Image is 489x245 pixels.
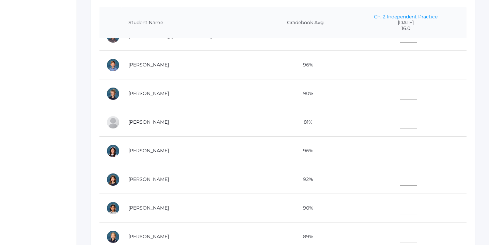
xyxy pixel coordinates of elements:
[128,148,169,154] a: [PERSON_NAME]
[106,201,120,215] div: Leahmarie Rillo
[106,58,120,72] div: Dustin Laubacher
[266,194,345,223] td: 90%
[128,176,169,182] a: [PERSON_NAME]
[106,116,120,129] div: Francisco Lopez
[266,79,345,108] td: 90%
[352,20,460,26] span: [DATE]
[128,62,169,68] a: [PERSON_NAME]
[106,87,120,101] div: Idella Long
[266,108,345,137] td: 81%
[122,7,266,39] th: Student Name
[352,26,460,31] span: 16.0
[106,173,120,186] div: Hensley Pedersen
[266,137,345,165] td: 96%
[266,51,345,79] td: 96%
[128,119,169,125] a: [PERSON_NAME]
[128,233,169,240] a: [PERSON_NAME]
[128,205,169,211] a: [PERSON_NAME]
[106,230,120,244] div: Olivia Sigwing
[128,90,169,96] a: [PERSON_NAME]
[266,7,345,39] th: Gradebook Avg
[106,144,120,158] div: Penelope Mesick
[374,14,438,20] a: Ch. 2 Independent Practice
[266,165,345,194] td: 92%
